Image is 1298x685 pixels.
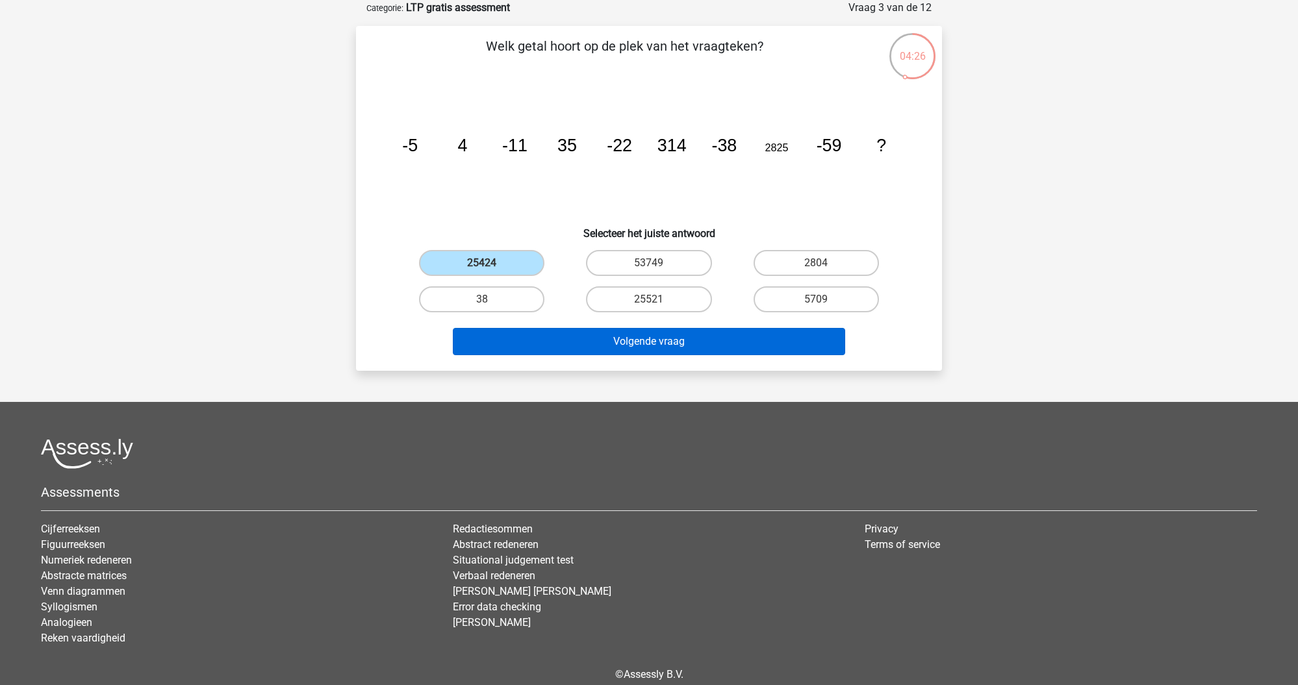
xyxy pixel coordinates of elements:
a: [PERSON_NAME] [453,616,531,629]
a: Abstracte matrices [41,569,127,582]
label: 5709 [754,286,879,312]
img: Assessly logo [41,438,133,469]
tspan: ? [876,136,886,155]
tspan: -59 [817,136,842,155]
a: Terms of service [865,538,940,551]
a: Verbaal redeneren [453,569,535,582]
a: Assessly B.V. [624,668,683,680]
a: Situational judgement test [453,554,574,566]
a: Reken vaardigheid [41,632,125,644]
label: 25521 [586,286,711,312]
tspan: 4 [457,136,467,155]
label: 2804 [754,250,879,276]
a: Analogieen [41,616,92,629]
tspan: -38 [711,136,737,155]
a: Privacy [865,523,898,535]
tspan: 314 [657,136,687,155]
button: Volgende vraag [453,328,846,355]
small: Categorie: [366,3,403,13]
tspan: 2825 [765,142,789,153]
strong: LTP gratis assessment [406,1,510,14]
a: Syllogismen [41,601,97,613]
label: 53749 [586,250,711,276]
a: Redactiesommen [453,523,533,535]
a: Venn diagrammen [41,585,125,597]
tspan: -22 [607,136,632,155]
div: 04:26 [888,32,937,64]
a: Figuurreeksen [41,538,105,551]
tspan: 35 [557,136,577,155]
h6: Selecteer het juiste antwoord [377,217,921,240]
h5: Assessments [41,484,1257,500]
a: Error data checking [453,601,541,613]
label: 38 [419,286,544,312]
tspan: -5 [402,136,418,155]
a: Abstract redeneren [453,538,539,551]
a: [PERSON_NAME] [PERSON_NAME] [453,585,611,597]
p: Welk getal hoort op de plek van het vraagteken? [377,36,872,75]
a: Cijferreeksen [41,523,100,535]
label: 25424 [419,250,544,276]
a: Numeriek redeneren [41,554,132,566]
tspan: -11 [502,136,528,155]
